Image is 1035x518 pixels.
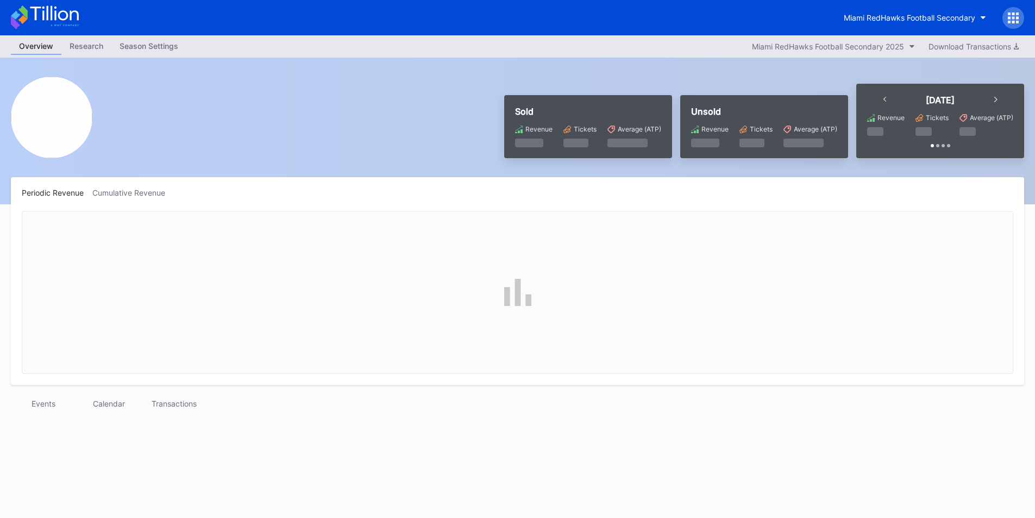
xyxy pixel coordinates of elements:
div: Tickets [574,125,597,133]
div: Miami RedHawks Football Secondary 2025 [752,42,904,51]
div: Revenue [877,114,905,122]
button: Miami RedHawks Football Secondary [836,8,994,28]
div: Research [61,38,111,54]
div: Average (ATP) [618,125,661,133]
div: Season Settings [111,38,186,54]
button: Miami RedHawks Football Secondary 2025 [747,39,920,54]
a: Overview [11,38,61,55]
div: Miami RedHawks Football Secondary [844,13,975,22]
div: Events [11,396,76,411]
div: Revenue [701,125,729,133]
div: Transactions [141,396,206,411]
button: Download Transactions [923,39,1024,54]
div: Calendar [76,396,141,411]
div: Tickets [926,114,949,122]
a: Season Settings [111,38,186,55]
div: [DATE] [926,95,955,105]
div: Revenue [525,125,553,133]
div: Download Transactions [929,42,1019,51]
div: Average (ATP) [794,125,837,133]
div: Unsold [691,106,837,117]
div: Periodic Revenue [22,188,92,197]
div: Cumulative Revenue [92,188,174,197]
div: Average (ATP) [970,114,1013,122]
a: Research [61,38,111,55]
div: Tickets [750,125,773,133]
div: Sold [515,106,661,117]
